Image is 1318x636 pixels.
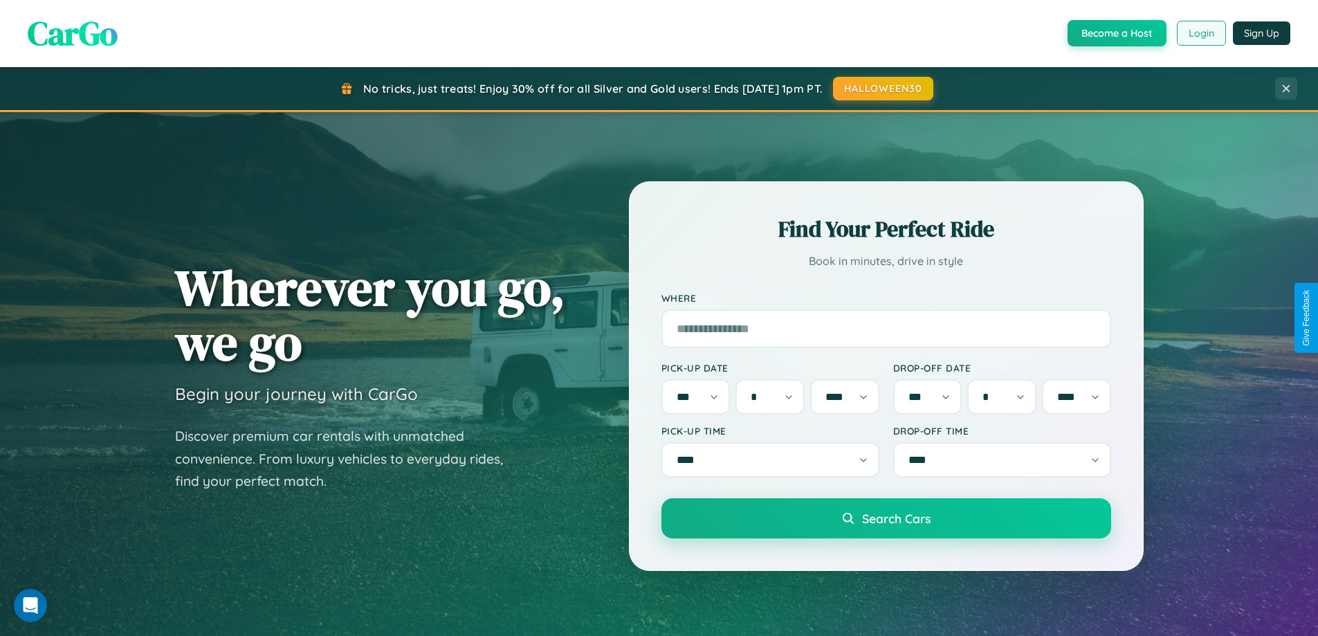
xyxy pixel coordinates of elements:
[14,589,47,622] iframe: Intercom live chat
[893,362,1111,374] label: Drop-off Date
[661,251,1111,271] p: Book in minutes, drive in style
[1233,21,1290,45] button: Sign Up
[1177,21,1226,46] button: Login
[1301,290,1311,346] div: Give Feedback
[28,10,118,56] span: CarGo
[175,383,418,404] h3: Begin your journey with CarGo
[833,77,933,100] button: HALLOWEEN30
[661,498,1111,538] button: Search Cars
[661,362,879,374] label: Pick-up Date
[862,511,931,526] span: Search Cars
[363,82,823,96] span: No tricks, just treats! Enjoy 30% off for all Silver and Gold users! Ends [DATE] 1pm PT.
[175,425,521,493] p: Discover premium car rentals with unmatched convenience. From luxury vehicles to everyday rides, ...
[661,292,1111,304] label: Where
[661,425,879,437] label: Pick-up Time
[893,425,1111,437] label: Drop-off Time
[1068,20,1166,46] button: Become a Host
[661,214,1111,244] h2: Find Your Perfect Ride
[175,260,565,370] h1: Wherever you go, we go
